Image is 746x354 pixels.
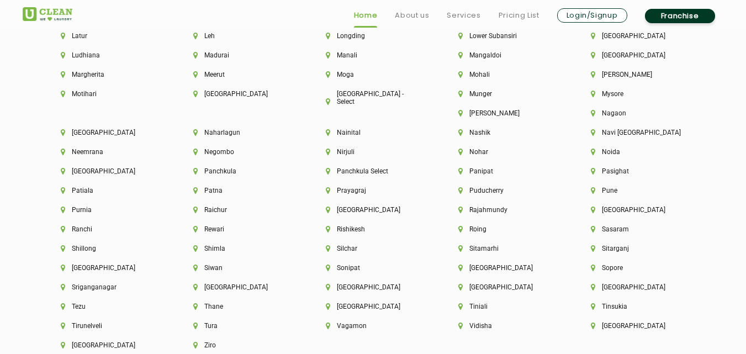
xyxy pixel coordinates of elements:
[591,167,686,175] li: Pasighat
[193,71,288,78] li: Meerut
[193,264,288,272] li: Siwan
[591,71,686,78] li: [PERSON_NAME]
[591,225,686,233] li: Sasaram
[591,206,686,214] li: [GEOGRAPHIC_DATA]
[591,264,686,272] li: Sopore
[591,187,686,194] li: Pune
[557,8,627,23] a: Login/Signup
[458,167,553,175] li: Panipat
[61,245,156,252] li: Shillong
[326,225,421,233] li: Rishikesh
[61,322,156,330] li: Tirunelveli
[326,303,421,310] li: [GEOGRAPHIC_DATA]
[591,32,686,40] li: [GEOGRAPHIC_DATA]
[61,148,156,156] li: Neemrana
[458,109,553,117] li: [PERSON_NAME]
[61,341,156,349] li: [GEOGRAPHIC_DATA]
[591,245,686,252] li: Sitarganj
[326,322,421,330] li: Vagamon
[458,187,553,194] li: Puducherry
[326,264,421,272] li: Sonipat
[193,245,288,252] li: Shimla
[499,9,539,22] a: Pricing List
[193,225,288,233] li: Rewari
[61,206,156,214] li: Purnia
[458,322,553,330] li: Vidisha
[61,283,156,291] li: Sriganganagar
[23,7,72,21] img: UClean Laundry and Dry Cleaning
[326,32,421,40] li: Longding
[458,303,553,310] li: Tiniali
[326,51,421,59] li: Manali
[395,9,429,22] a: About us
[61,264,156,272] li: [GEOGRAPHIC_DATA]
[458,264,553,272] li: [GEOGRAPHIC_DATA]
[458,90,553,98] li: Munger
[591,129,686,136] li: Navi [GEOGRAPHIC_DATA]
[326,187,421,194] li: Prayagraj
[193,341,288,349] li: Ziro
[61,32,156,40] li: Latur
[458,71,553,78] li: Mohali
[591,303,686,310] li: Tinsukia
[458,283,553,291] li: [GEOGRAPHIC_DATA]
[591,148,686,156] li: Noida
[193,32,288,40] li: Leh
[193,148,288,156] li: Negombo
[61,51,156,59] li: Ludhiana
[61,303,156,310] li: Tezu
[326,245,421,252] li: Silchar
[326,129,421,136] li: Nainital
[458,245,553,252] li: Sitamarhi
[326,167,421,175] li: Panchkula Select
[326,206,421,214] li: [GEOGRAPHIC_DATA]
[458,32,553,40] li: Lower Subansiri
[193,303,288,310] li: Thane
[193,187,288,194] li: Patna
[458,129,553,136] li: Nashik
[193,90,288,98] li: [GEOGRAPHIC_DATA]
[591,109,686,117] li: Nagaon
[458,206,553,214] li: Rajahmundy
[591,283,686,291] li: [GEOGRAPHIC_DATA]
[326,283,421,291] li: [GEOGRAPHIC_DATA]
[193,283,288,291] li: [GEOGRAPHIC_DATA]
[61,225,156,233] li: Ranchi
[326,90,421,105] li: [GEOGRAPHIC_DATA] - Select
[326,148,421,156] li: Nirjuli
[645,9,715,23] a: Franchise
[193,167,288,175] li: Panchkula
[193,129,288,136] li: Naharlagun
[458,225,553,233] li: Roing
[61,187,156,194] li: Patiala
[61,167,156,175] li: [GEOGRAPHIC_DATA]
[591,322,686,330] li: [GEOGRAPHIC_DATA]
[61,129,156,136] li: [GEOGRAPHIC_DATA]
[591,51,686,59] li: [GEOGRAPHIC_DATA]
[447,9,480,22] a: Services
[458,51,553,59] li: Mangaldoi
[61,90,156,98] li: Motihari
[193,206,288,214] li: Raichur
[193,51,288,59] li: Madurai
[193,322,288,330] li: Tura
[61,71,156,78] li: Margherita
[326,71,421,78] li: Moga
[354,9,378,22] a: Home
[458,148,553,156] li: Nohar
[591,90,686,98] li: Mysore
